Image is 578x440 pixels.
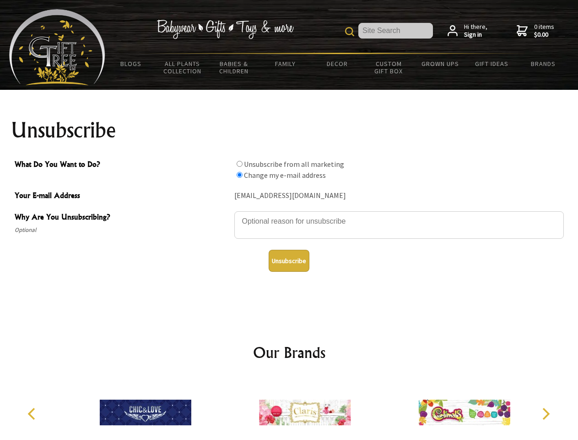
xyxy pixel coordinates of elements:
span: Why Are You Unsubscribing? [15,211,230,225]
h1: Unsubscribe [11,119,567,141]
span: 0 items [534,22,554,39]
span: Optional [15,225,230,236]
strong: $0.00 [534,31,554,39]
a: 0 items$0.00 [517,23,554,39]
a: Family [260,54,312,73]
button: Previous [23,404,43,424]
a: Decor [311,54,363,73]
a: Brands [518,54,569,73]
span: What Do You Want to Do? [15,159,230,172]
textarea: Why Are You Unsubscribing? [234,211,564,239]
img: product search [345,27,354,36]
h2: Our Brands [18,341,560,363]
span: Hi there, [464,23,487,39]
a: Babies & Children [208,54,260,81]
input: What Do You Want to Do? [237,172,243,178]
a: Hi there,Sign in [448,23,487,39]
span: Your E-mail Address [15,190,230,203]
a: BLOGS [105,54,157,73]
img: Babywear - Gifts - Toys & more [157,20,294,39]
a: All Plants Collection [157,54,209,81]
a: Gift Ideas [466,54,518,73]
img: Babyware - Gifts - Toys and more... [9,9,105,85]
input: What Do You Want to Do? [237,161,243,167]
a: Custom Gift Box [363,54,415,81]
button: Next [535,404,556,424]
label: Unsubscribe from all marketing [244,159,344,169]
input: Site Search [358,23,433,38]
a: Grown Ups [414,54,466,73]
button: Unsubscribe [269,250,309,272]
strong: Sign in [464,31,487,39]
label: Change my e-mail address [244,170,326,180]
div: [EMAIL_ADDRESS][DOMAIN_NAME] [234,189,564,203]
